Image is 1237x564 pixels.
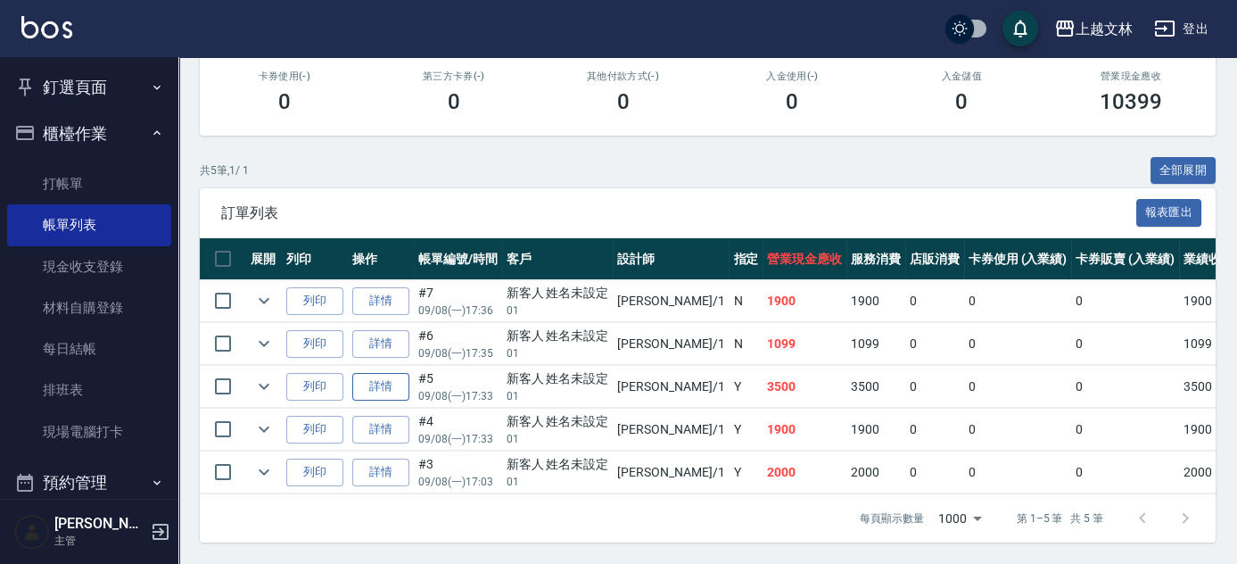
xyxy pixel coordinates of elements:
[964,280,1072,322] td: 0
[846,323,905,365] td: 1099
[729,409,763,451] td: Y
[1071,366,1179,408] td: 0
[905,323,964,365] td: 0
[613,366,729,408] td: [PERSON_NAME] /1
[905,280,964,322] td: 0
[221,70,348,82] h2: 卡券使用(-)
[786,89,798,114] h3: 0
[251,287,277,314] button: expand row
[507,303,609,319] p: 01
[860,510,924,527] p: 每頁顯示數量
[418,431,498,447] p: 09/08 (一) 17:33
[414,323,502,365] td: #6
[1071,452,1179,493] td: 0
[729,366,763,408] td: Y
[251,416,277,443] button: expand row
[414,280,502,322] td: #7
[846,366,905,408] td: 3500
[251,459,277,485] button: expand row
[964,409,1072,451] td: 0
[1100,89,1162,114] h3: 10399
[729,238,763,280] th: 指定
[729,70,855,82] h2: 入金使用(-)
[1002,11,1038,46] button: save
[846,409,905,451] td: 1900
[352,459,409,486] a: 詳情
[1071,409,1179,451] td: 0
[729,280,763,322] td: N
[1147,12,1216,46] button: 登出
[964,452,1072,493] td: 0
[507,455,609,474] div: 新客人 姓名未設定
[418,345,498,361] p: 09/08 (一) 17:35
[507,388,609,404] p: 01
[1071,323,1179,365] td: 0
[1071,280,1179,322] td: 0
[7,287,171,328] a: 材料自購登錄
[7,204,171,245] a: 帳單列表
[763,366,846,408] td: 3500
[7,369,171,411] a: 排班表
[7,460,171,506] button: 預約管理
[282,238,348,280] th: 列印
[418,303,498,319] p: 09/08 (一) 17:36
[1047,11,1140,47] button: 上越文林
[613,280,729,322] td: [PERSON_NAME] /1
[507,284,609,303] div: 新客人 姓名未設定
[286,416,343,444] button: 列印
[14,514,50,550] img: Person
[613,323,729,365] td: [PERSON_NAME] /1
[1076,18,1133,40] div: 上越文林
[613,409,729,451] td: [PERSON_NAME] /1
[7,64,171,111] button: 釘選頁面
[286,459,343,486] button: 列印
[613,238,729,280] th: 設計師
[352,373,409,401] a: 詳情
[729,452,763,493] td: Y
[507,327,609,345] div: 新客人 姓名未設定
[286,330,343,358] button: 列印
[846,280,905,322] td: 1900
[7,246,171,287] a: 現金收支登錄
[1136,203,1202,220] a: 報表匯出
[846,238,905,280] th: 服務消費
[763,238,846,280] th: 營業現金應收
[905,366,964,408] td: 0
[729,323,763,365] td: N
[1017,510,1103,527] p: 第 1–5 筆 共 5 筆
[763,323,846,365] td: 1099
[507,412,609,431] div: 新客人 姓名未設定
[1150,157,1216,185] button: 全部展開
[200,162,249,178] p: 共 5 筆, 1 / 1
[391,70,517,82] h2: 第三方卡券(-)
[905,452,964,493] td: 0
[418,388,498,404] p: 09/08 (一) 17:33
[763,409,846,451] td: 1900
[414,452,502,493] td: #3
[955,89,968,114] h3: 0
[352,416,409,444] a: 詳情
[507,369,609,388] div: 新客人 姓名未設定
[7,163,171,204] a: 打帳單
[617,89,630,114] h3: 0
[414,238,502,280] th: 帳單編號/時間
[763,452,846,493] td: 2000
[7,328,171,369] a: 每日結帳
[414,366,502,408] td: #5
[507,474,609,490] p: 01
[54,533,145,549] p: 主管
[905,238,964,280] th: 店販消費
[931,494,988,543] div: 1000
[21,16,72,38] img: Logo
[251,373,277,400] button: expand row
[286,287,343,315] button: 列印
[964,323,1072,365] td: 0
[352,330,409,358] a: 詳情
[7,111,171,157] button: 櫃檯作業
[964,238,1072,280] th: 卡券使用 (入業績)
[448,89,460,114] h3: 0
[246,238,282,280] th: 展開
[352,287,409,315] a: 詳情
[1136,199,1202,227] button: 報表匯出
[1068,70,1194,82] h2: 營業現金應收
